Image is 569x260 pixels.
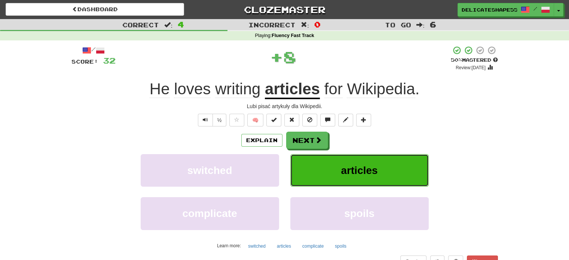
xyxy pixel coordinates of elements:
[341,165,377,176] span: articles
[212,114,227,126] button: ½
[182,208,237,219] span: complicate
[320,80,419,98] span: .
[150,80,170,98] span: He
[284,114,299,126] button: Reset to 0% Mastered (alt+r)
[141,154,279,187] button: switched
[301,22,309,28] span: :
[229,114,244,126] button: Favorite sentence (alt+f)
[451,57,462,63] span: 50 %
[187,165,232,176] span: switched
[178,20,184,29] span: 4
[344,208,374,219] span: spoils
[71,46,116,55] div: /
[451,57,498,64] div: Mastered
[356,114,371,126] button: Add to collection (alt+a)
[270,46,283,68] span: +
[164,22,172,28] span: :
[266,114,281,126] button: Set this sentence to 100% Mastered (alt+m)
[290,154,429,187] button: articles
[331,241,351,252] button: spoils
[347,80,415,98] span: Wikipedia
[320,114,335,126] button: Discuss sentence (alt+u)
[174,80,211,98] span: loves
[71,58,98,65] span: Score:
[71,103,498,110] div: Lubi pisać artykuły dla Wikipedii.
[324,80,343,98] span: for
[141,197,279,230] button: complicate
[290,197,429,230] button: spoils
[298,241,328,252] button: complicate
[122,21,159,28] span: Correct
[458,3,554,16] a: DelicateShape5502 /
[338,114,353,126] button: Edit sentence (alt+d)
[533,6,537,11] span: /
[265,80,320,99] u: articles
[198,114,213,126] button: Play sentence audio (ctl+space)
[248,21,296,28] span: Incorrect
[196,114,227,126] div: Text-to-speech controls
[244,241,270,252] button: switched
[241,134,282,147] button: Explain
[195,3,374,16] a: Clozemaster
[314,20,321,29] span: 0
[302,114,317,126] button: Ignore sentence (alt+i)
[217,243,241,248] small: Learn more:
[272,33,314,38] strong: Fluency Fast Track
[273,241,295,252] button: articles
[6,3,184,16] a: Dashboard
[385,21,411,28] span: To go
[215,80,260,98] span: writing
[462,6,517,13] span: DelicateShape5502
[103,56,116,65] span: 32
[283,48,296,66] span: 8
[430,20,436,29] span: 6
[416,22,425,28] span: :
[456,65,486,70] small: Review: [DATE]
[286,132,328,149] button: Next
[247,114,263,126] button: 🧠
